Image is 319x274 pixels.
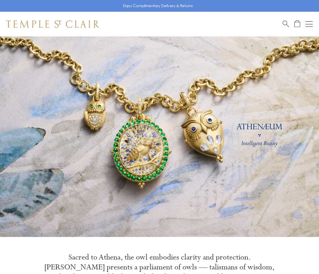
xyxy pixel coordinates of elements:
button: Open navigation [305,20,313,28]
a: Search [283,20,289,28]
img: Temple St. Clair [6,20,99,28]
p: Enjoy Complimentary Delivery & Returns [123,3,193,9]
a: Open Shopping Bag [294,20,300,28]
